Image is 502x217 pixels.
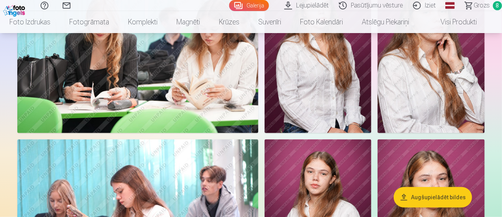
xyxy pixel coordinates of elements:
[493,1,502,10] span: 8
[167,11,209,33] a: Magnēti
[119,11,167,33] a: Komplekti
[291,11,352,33] a: Foto kalendāri
[394,187,472,208] button: Augšupielādēt bildes
[3,3,27,17] img: /fa1
[419,11,486,33] a: Visi produkti
[209,11,249,33] a: Krūzes
[60,11,119,33] a: Fotogrāmata
[474,1,490,10] span: Grozs
[352,11,419,33] a: Atslēgu piekariņi
[249,11,291,33] a: Suvenīri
